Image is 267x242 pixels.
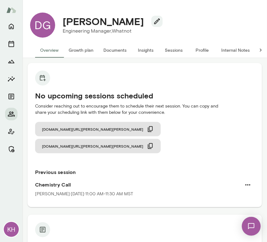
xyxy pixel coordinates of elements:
[98,43,132,58] button: Documents
[63,27,158,35] p: Engineering Manager, Whatnot
[5,125,18,138] button: Client app
[30,13,55,38] div: DG
[63,15,144,27] h4: [PERSON_NAME]
[5,143,18,155] button: Manage
[42,127,143,132] span: [DOMAIN_NAME][URL][PERSON_NAME][PERSON_NAME]
[5,73,18,85] button: Insights
[132,43,160,58] button: Insights
[188,43,216,58] button: Profile
[35,103,254,116] p: Consider reaching out to encourage them to schedule their next session. You can copy and share yo...
[35,168,254,176] h6: Previous session
[35,43,64,58] button: Overview
[35,91,254,101] h5: No upcoming sessions scheduled
[160,43,188,58] button: Sessions
[35,122,161,136] button: [DOMAIN_NAME][URL][PERSON_NAME][PERSON_NAME]
[5,90,18,103] button: Documents
[5,55,18,68] button: Growth Plan
[42,144,143,149] span: [DOMAIN_NAME][URL][PERSON_NAME][PERSON_NAME]
[35,181,254,188] h6: Chemistry Call
[5,20,18,33] button: Home
[5,38,18,50] button: Sessions
[35,191,133,197] p: [PERSON_NAME] · [DATE] · 11:00 AM-11:30 AM MST
[6,4,16,16] img: Mento
[64,43,98,58] button: Growth plan
[5,108,18,120] button: Members
[216,43,255,58] button: Internal Notes
[35,139,161,153] button: [DOMAIN_NAME][URL][PERSON_NAME][PERSON_NAME]
[4,222,19,237] div: KH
